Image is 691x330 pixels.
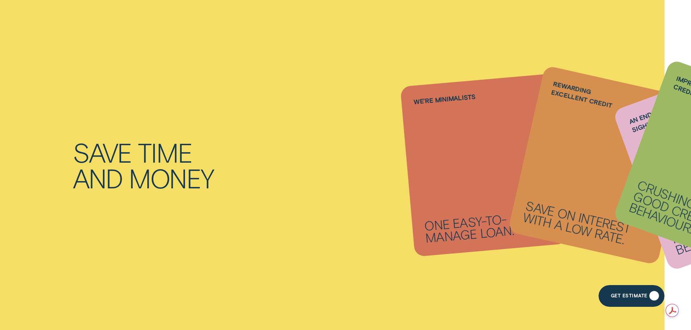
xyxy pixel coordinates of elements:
p: Save on interest with a low rate. [522,199,653,251]
div: Save time and money [73,139,342,191]
h2: Save time and money [69,139,345,191]
label: Rewarding excellent credit [551,80,624,112]
a: Get Estimate [599,285,664,307]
